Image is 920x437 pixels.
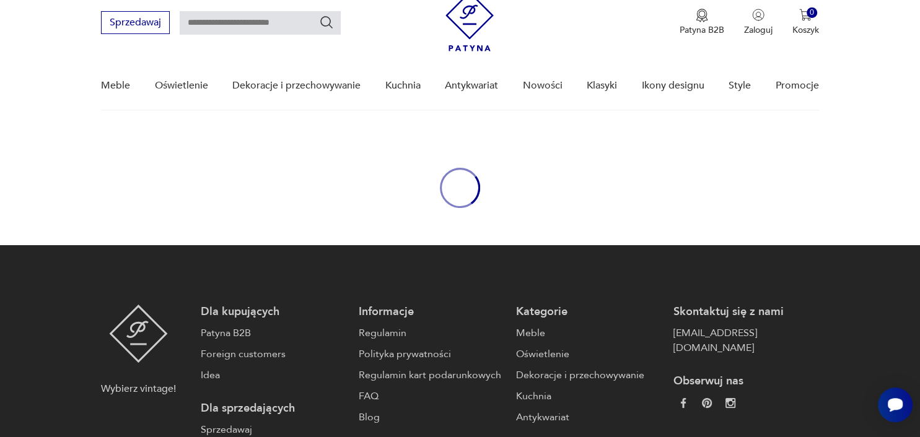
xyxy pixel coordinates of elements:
a: Dekoracje i przechowywanie [516,368,661,383]
a: Nowości [523,62,563,110]
div: 0 [807,7,817,18]
img: Patyna - sklep z meblami i dekoracjami vintage [109,305,168,363]
a: Kuchnia [385,62,421,110]
a: Antykwariat [516,410,661,425]
a: Foreign customers [201,347,346,361]
a: Regulamin [359,326,504,340]
button: Zaloguj [744,9,773,36]
a: Dekoracje i przechowywanie [232,62,361,110]
a: Ikona medaluPatyna B2B [680,9,724,36]
a: Klasyki [587,62,617,110]
a: Ikony designu [642,62,704,110]
img: Ikonka użytkownika [752,9,764,21]
a: Oświetlenie [155,62,208,110]
a: Oświetlenie [516,347,661,361]
a: Polityka prywatności [359,347,504,361]
button: Patyna B2B [680,9,724,36]
p: Patyna B2B [680,24,724,36]
a: FAQ [359,389,504,404]
a: Antykwariat [445,62,498,110]
a: Style [729,62,751,110]
img: Ikona koszyka [799,9,812,21]
p: Dla kupujących [201,305,346,319]
a: Sprzedawaj [101,19,170,28]
button: Sprzedawaj [101,11,170,34]
p: Wybierz vintage! [101,381,176,396]
a: Promocje [776,62,819,110]
a: Sprzedawaj [201,422,346,437]
a: Meble [516,326,661,340]
p: Kategorie [516,305,661,319]
a: [EMAIL_ADDRESS][DOMAIN_NAME] [673,326,818,355]
a: Regulamin kart podarunkowych [359,368,504,383]
img: 37d27d81a828e637adc9f9cb2e3d3a8a.webp [702,398,712,408]
a: Meble [101,62,130,110]
p: Dla sprzedających [201,401,346,416]
a: Patyna B2B [201,326,346,340]
img: da9060093f698e4c3cedc1453eec5031.webp [678,398,688,408]
button: Szukaj [319,15,334,30]
a: Kuchnia [516,389,661,404]
p: Koszyk [792,24,819,36]
img: Ikona medalu [696,9,708,22]
p: Skontaktuj się z nami [673,305,818,319]
p: Zaloguj [744,24,773,36]
iframe: Smartsupp widget button [878,387,913,422]
button: 0Koszyk [792,9,819,36]
a: Idea [201,368,346,383]
p: Informacje [359,305,504,319]
a: Blog [359,410,504,425]
p: Obserwuj nas [673,374,818,389]
img: c2fd9cf7f39615d9d6839a72ae8e59e5.webp [725,398,735,408]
